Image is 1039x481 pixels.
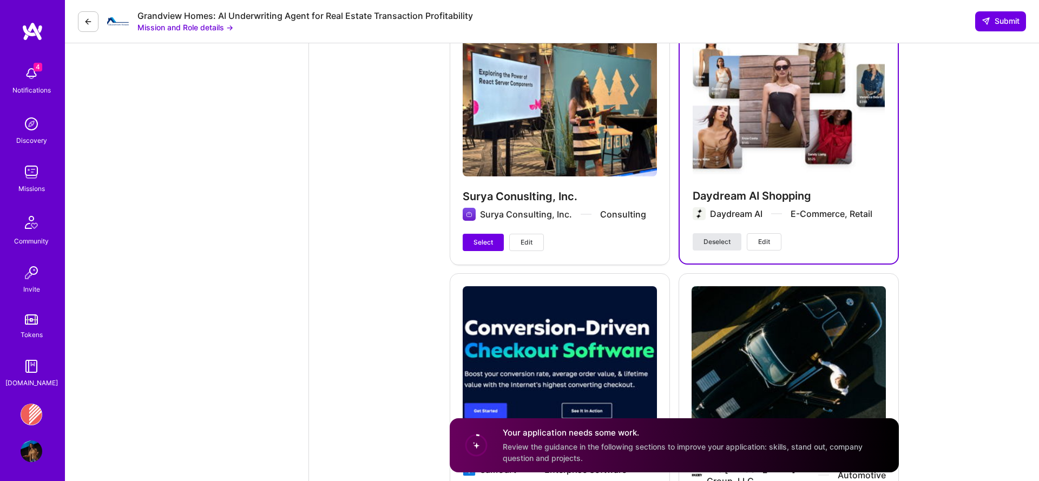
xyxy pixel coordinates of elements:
button: Deselect [693,233,741,251]
img: Company Logo [107,17,129,25]
img: User Avatar [21,440,42,462]
span: 4 [34,63,42,71]
img: guide book [21,355,42,377]
div: Notifications [12,84,51,96]
button: Edit [509,234,544,251]
img: Daydream AI Shopping [693,32,885,176]
img: Company logo [693,207,706,220]
div: Missions [18,183,45,194]
a: User Avatar [18,440,45,462]
h4: Your application needs some work. [503,427,886,439]
img: Invite [21,262,42,284]
img: discovery [21,113,42,135]
span: Review the guidance in the following sections to improve your application: skills, stand out, com... [503,442,863,463]
button: Edit [747,233,781,251]
span: Deselect [703,237,731,247]
span: Edit [521,238,532,247]
i: icon SendLight [982,17,990,25]
span: Select [474,238,493,247]
img: Banjo Health: AI Coding Tools Enablement Workshop [21,404,42,425]
h4: Daydream AI Shopping [693,189,885,203]
span: Edit [758,237,770,247]
i: icon LeftArrowDark [84,17,93,26]
div: Daydream AI E-Commerce, Retail [710,208,872,220]
div: Invite [23,284,40,295]
div: [DOMAIN_NAME] [5,377,58,388]
img: divider [771,213,782,214]
div: Grandview Homes: AI Underwriting Agent for Real Estate Transaction Profitability [137,10,473,22]
div: Community [14,235,49,247]
img: Community [18,209,44,235]
button: Select [463,234,504,251]
div: Tokens [21,329,43,340]
img: bell [21,63,42,84]
img: logo [22,22,43,41]
img: teamwork [21,161,42,183]
a: Banjo Health: AI Coding Tools Enablement Workshop [18,404,45,425]
img: tokens [25,314,38,325]
div: Discovery [16,135,47,146]
button: Mission and Role details → [137,22,233,33]
button: Submit [975,11,1026,31]
span: Submit [982,16,1020,27]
